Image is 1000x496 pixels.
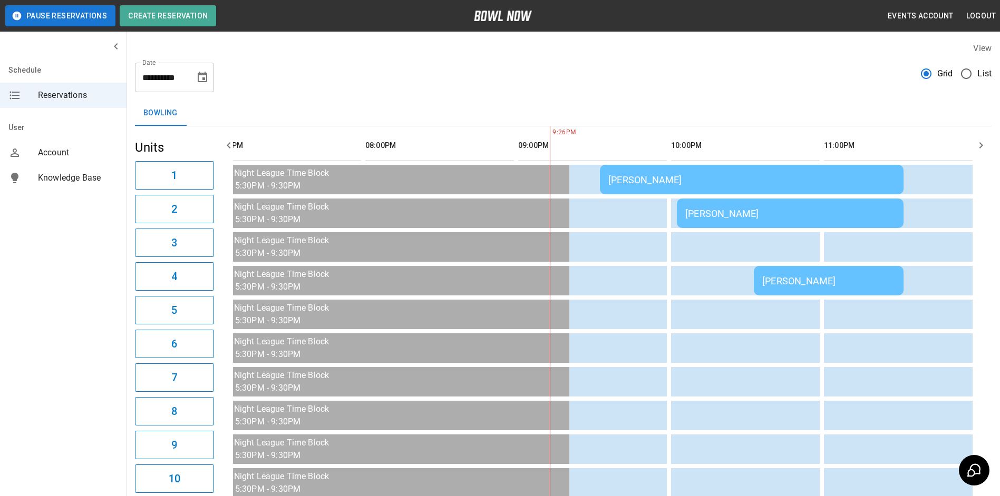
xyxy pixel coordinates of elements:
[135,431,214,459] button: 9
[474,11,532,21] img: logo
[973,43,992,53] label: View
[171,369,177,386] h6: 7
[962,6,1000,26] button: Logout
[192,67,213,88] button: Choose date, selected date is Sep 19, 2025
[608,174,895,185] div: [PERSON_NAME]
[38,89,118,102] span: Reservations
[38,146,118,159] span: Account
[135,363,214,392] button: 7
[884,6,958,26] button: Events Account
[171,268,177,285] h6: 4
[5,5,115,26] button: Pause Reservations
[135,229,214,257] button: 3
[135,101,186,126] button: Bowling
[135,330,214,358] button: 6
[977,67,992,80] span: List
[38,172,118,184] span: Knowledge Base
[762,275,895,286] div: [PERSON_NAME]
[169,470,180,487] h6: 10
[171,234,177,251] h6: 3
[171,302,177,319] h6: 5
[120,5,216,26] button: Create Reservation
[171,167,177,184] h6: 1
[135,296,214,324] button: 5
[550,127,552,138] span: 9:26PM
[135,262,214,291] button: 4
[937,67,953,80] span: Grid
[171,335,177,352] h6: 6
[171,201,177,217] h6: 2
[135,139,214,156] h5: Units
[135,161,214,190] button: 1
[685,208,895,219] div: [PERSON_NAME]
[171,437,177,453] h6: 9
[135,464,214,493] button: 10
[135,397,214,425] button: 8
[171,403,177,420] h6: 8
[135,101,992,126] div: inventory tabs
[135,195,214,223] button: 2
